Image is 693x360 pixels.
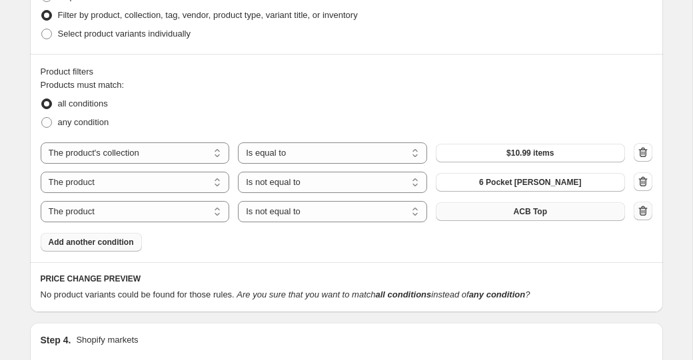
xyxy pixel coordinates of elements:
span: No product variants could be found for those rules. [41,289,235,299]
b: any condition [469,289,526,299]
i: Are you sure that you want to match instead of ? [237,289,530,299]
button: 6 Pocket Jean [436,173,625,192]
button: Add another condition [41,233,142,252]
span: Select product variants individually [58,29,191,39]
button: $10.99 items [436,144,625,162]
h2: Step 4. [41,333,71,347]
span: all conditions [58,98,108,108]
span: Products must match: [41,80,125,90]
span: 6 Pocket [PERSON_NAME] [479,177,581,188]
h6: PRICE CHANGE PREVIEW [41,273,652,284]
span: $10.99 items [506,148,554,158]
span: Add another condition [49,237,134,248]
button: ACB Top [436,202,625,221]
span: any condition [58,117,109,127]
b: all conditions [375,289,431,299]
div: Product filters [41,65,652,79]
p: Shopify markets [76,333,138,347]
span: ACB Top [514,206,547,217]
span: Filter by product, collection, tag, vendor, product type, variant title, or inventory [58,10,358,20]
